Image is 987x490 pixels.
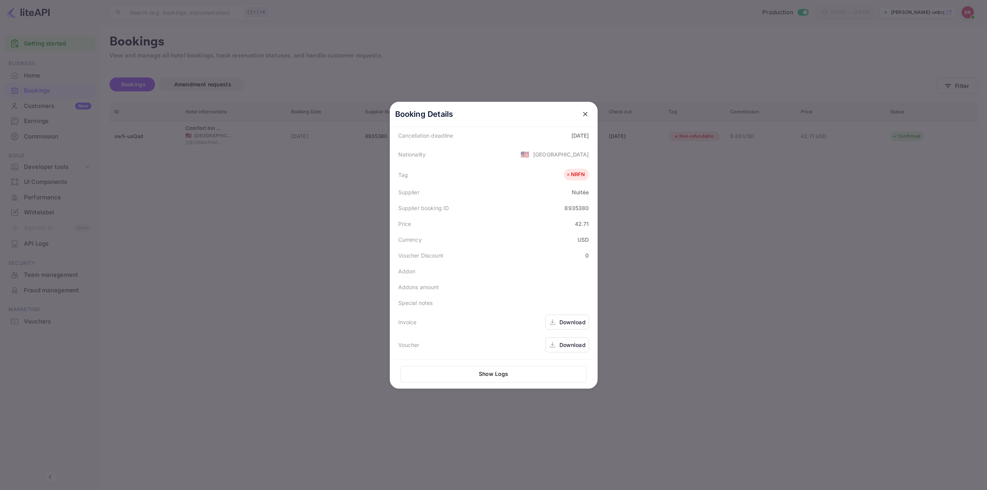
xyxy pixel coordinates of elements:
p: Booking Details [395,108,453,120]
div: Voucher Discount [398,251,443,259]
div: Voucher [398,341,419,349]
div: Download [559,318,586,326]
button: close [578,107,592,121]
div: 8935380 [564,204,589,212]
div: Cancellation deadline [398,131,453,140]
div: Tag [398,171,408,179]
div: NRFN [566,171,585,178]
div: 0 [585,251,589,259]
div: Addon [398,267,416,275]
div: Supplier [398,188,419,196]
div: [DATE] [571,131,589,140]
div: 42.71 [575,220,589,228]
div: [GEOGRAPHIC_DATA] [533,150,589,158]
div: Price [398,220,411,228]
button: Show Logs [401,366,587,382]
div: USD [578,236,589,244]
div: Supplier booking ID [398,204,449,212]
div: Special notes [398,299,433,307]
div: Download [559,341,586,349]
div: Currency [398,236,422,244]
span: United States [520,147,529,161]
div: Nationality [398,150,426,158]
div: Invoice [398,318,417,326]
div: Addons amount [398,283,439,291]
div: Nuitée [572,188,589,196]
